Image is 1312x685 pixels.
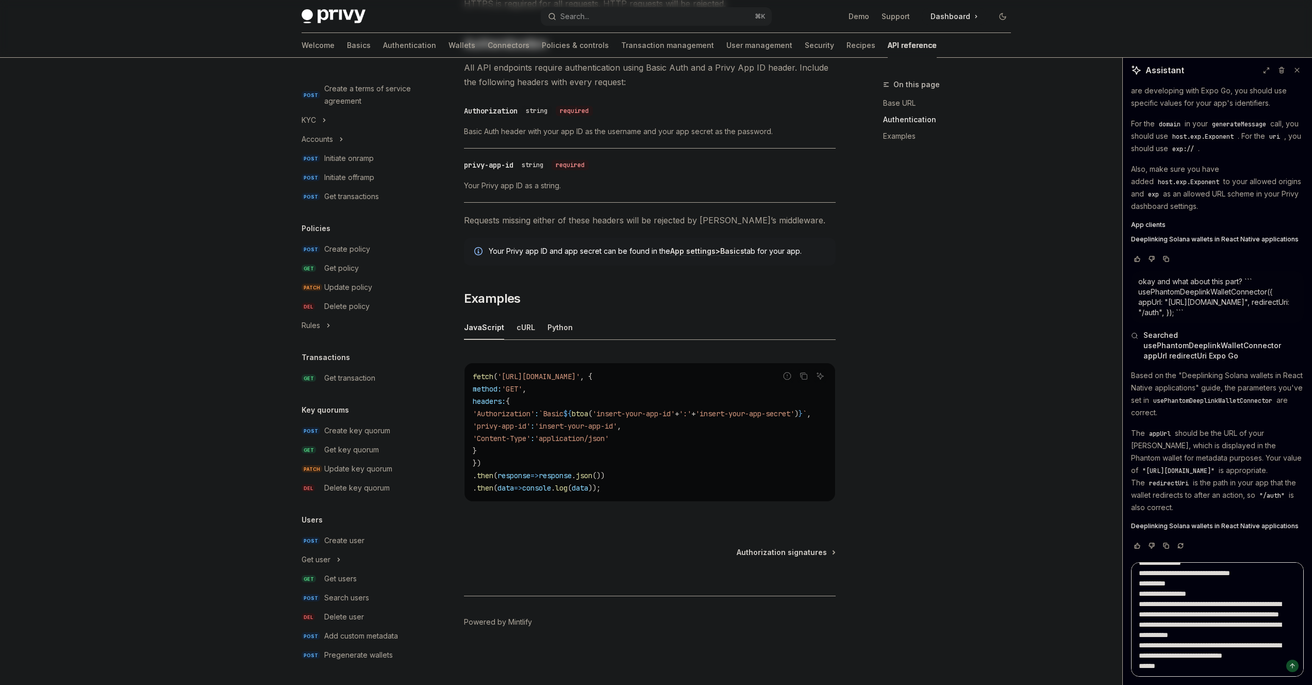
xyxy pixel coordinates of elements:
span: , [807,409,811,418]
button: Toggle Get user section [293,550,425,569]
span: uri [1269,133,1280,141]
p: For the in your call, you should use . For the , you should use . [1131,118,1304,155]
span: 'application/json' [535,434,609,443]
h5: Transactions [302,351,350,364]
div: Create a terms of service agreement [324,83,419,107]
span: log [555,483,568,493]
button: Vote that response was not good [1145,254,1158,264]
span: , [522,384,526,394]
a: GETGet transaction [293,369,425,387]
a: App clients [1131,221,1304,229]
a: Base URL [883,95,1019,111]
span: Requests missing either of these headers will be rejected by [PERSON_NAME]’s middleware. [464,213,836,227]
span: POST [302,174,320,182]
a: Wallets [449,33,475,58]
div: Create user [324,534,364,547]
span: : [535,409,539,418]
span: btoa [572,409,588,418]
span: Your Privy app ID and app secret can be found in the tab for your app. [489,246,825,256]
span: )); [588,483,601,493]
a: App settings>Basics [670,247,744,256]
a: DELDelete key quorum [293,479,425,497]
a: DELDelete user [293,608,425,626]
span: then [477,471,493,480]
a: Demo [849,11,869,22]
span: ( [493,372,497,381]
div: privy-app-id [464,160,513,170]
p: According to the "App clients" page, when you are developing with Expo Go, you should use specifi... [1131,72,1304,109]
a: POSTAdd custom metadata [293,627,425,645]
span: Basic Auth header with your app ID as the username and your app secret as the password. [464,125,836,138]
a: POSTCreate policy [293,240,425,258]
span: string [522,161,543,169]
a: Recipes [846,33,875,58]
p: Based on the "Deeplinking Solana wallets in React Native applications" guide, the parameters you'... [1131,369,1304,419]
span: : [530,434,535,443]
span: Your Privy app ID as a string. [464,180,836,192]
div: Accounts [302,133,333,145]
div: Initiate onramp [324,152,374,165]
div: Delete policy [324,300,370,313]
span: redirectUri [1149,479,1189,487]
div: Python [547,315,573,339]
a: GETGet policy [293,259,425,278]
span: POST [302,193,320,201]
button: Copy the contents from the code block [797,369,810,383]
a: Authentication [383,33,436,58]
button: Open search [541,7,772,26]
button: Reload last chat [1174,541,1187,551]
span: } [473,446,477,455]
button: Copy chat response [1160,254,1172,264]
div: okay and what about this part? ``` usePhantomDeeplinkWalletConnector({ appUrl: "[URL][DOMAIN_NAME... [1138,276,1297,318]
a: PATCHUpdate key quorum [293,460,425,478]
span: 'GET' [502,384,522,394]
div: Get users [324,573,357,585]
span: '[URL][DOMAIN_NAME]' [497,372,580,381]
span: GET [302,374,316,382]
span: POST [302,632,320,640]
span: PATCH [302,284,322,291]
button: Toggle Rules section [293,316,425,335]
span: POST [302,155,320,162]
span: 'insert-your-app-id' [592,409,675,418]
div: Authorization [464,106,518,116]
span: GET [302,575,316,583]
span: console [522,483,551,493]
span: data [497,483,514,493]
span: usePhantomDeeplinkWalletConnector [1153,397,1272,405]
span: Deeplinking Solana wallets in React Native applications [1131,235,1299,243]
span: POST [302,594,320,602]
div: Create key quorum [324,425,390,437]
span: DEL [302,613,315,621]
span: response [539,471,572,480]
span: fetch [473,372,493,381]
button: Ask AI [813,369,827,383]
a: Powered by Mintlify [464,617,532,627]
p: Also, make sure you have added to your allowed origins and as an allowed URL scheme in your Privy... [1131,163,1304,213]
a: API reference [888,33,937,58]
div: Get transaction [324,372,375,384]
a: PATCHUpdate policy [293,278,425,297]
h5: Users [302,514,323,526]
span: Dashboard [931,11,970,22]
span: => [514,483,522,493]
span: POST [302,537,320,545]
strong: App settings [670,247,716,255]
textarea: Ask a question... [1131,562,1304,677]
div: Get transactions [324,190,379,203]
a: POSTGet transactions [293,187,425,206]
span: : [530,421,535,431]
span: DEL [302,303,315,311]
span: + [691,409,695,418]
span: }) [473,459,481,468]
span: . [473,483,477,493]
div: required [556,106,593,116]
h5: Key quorums [302,404,349,416]
span: ) [794,409,799,418]
div: Pregenerate wallets [324,649,393,661]
a: Authentication [883,111,1019,128]
span: then [477,483,493,493]
div: Initiate offramp [324,171,374,184]
a: Transaction management [621,33,714,58]
span: ':' [679,409,691,418]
